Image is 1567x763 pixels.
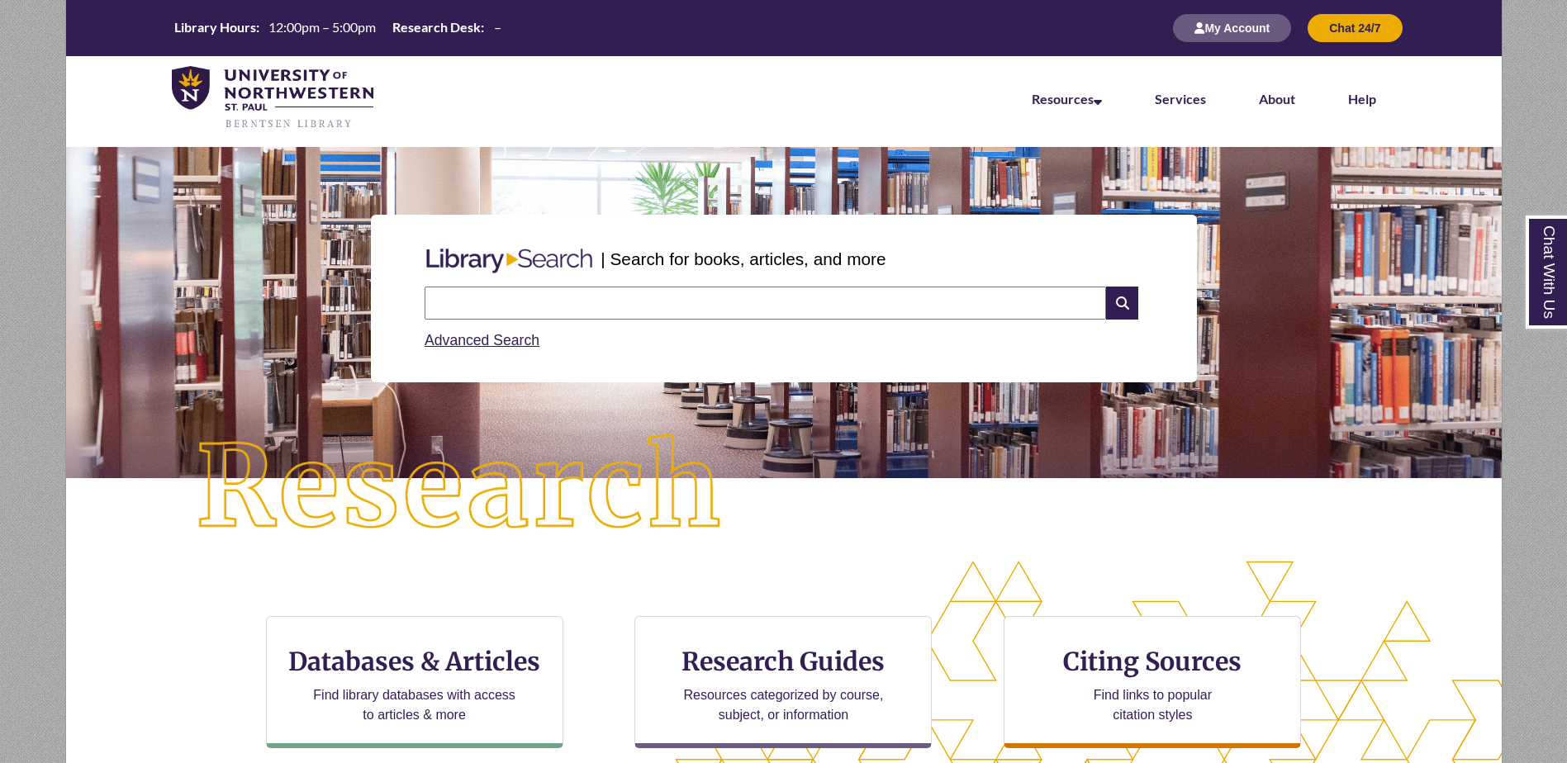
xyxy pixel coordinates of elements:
a: Services [1155,91,1206,107]
table: Hours Today [168,18,508,36]
a: Research Guides Resources categorized by course, subject, or information [634,616,932,748]
p: Find library databases with access to articles & more [306,685,522,725]
a: Hours Today [168,18,508,38]
a: Advanced Search [425,332,539,348]
a: Citing Sources Find links to popular citation styles [1004,616,1301,748]
th: Library Hours: [168,18,262,36]
h3: Citing Sources [1052,646,1254,677]
button: My Account [1173,14,1291,42]
p: | Search for books, articles, and more [601,246,886,272]
span: 12:00pm – 5:00pm [268,19,376,35]
a: Databases & Articles Find library databases with access to articles & more [266,616,563,748]
a: My Account [1173,21,1291,35]
p: Find links to popular citation styles [1072,685,1233,725]
h3: Databases & Articles [280,646,549,677]
i: Search [1106,287,1137,320]
a: Help [1348,91,1376,107]
span: – [494,19,501,35]
a: Chat 24/7 [1308,21,1402,35]
p: Resources categorized by course, subject, or information [676,685,891,725]
img: UNWSP Library Logo [172,66,374,130]
a: About [1259,91,1295,107]
img: Libary Search [418,242,601,280]
button: Chat 24/7 [1308,14,1402,42]
h3: Research Guides [648,646,918,677]
th: Research Desk: [386,18,487,36]
img: Research [137,376,783,600]
a: Resources [1032,91,1102,107]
